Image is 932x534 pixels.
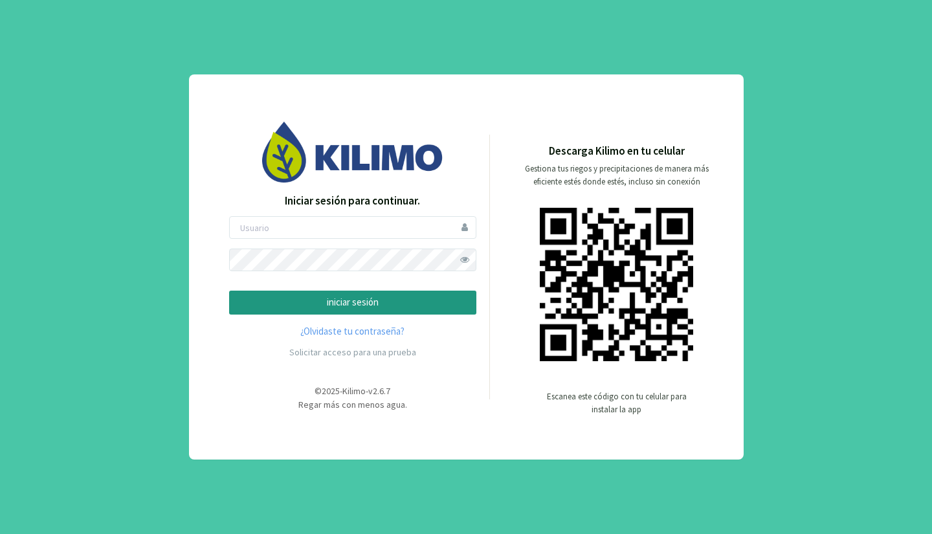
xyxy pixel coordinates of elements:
span: v2.6.7 [368,385,390,397]
p: Iniciar sesión para continuar. [229,193,476,210]
img: qr code [540,208,693,361]
span: - [340,385,342,397]
span: Regar más con menos agua. [298,399,407,410]
p: iniciar sesión [240,295,465,310]
p: Descarga Kilimo en tu celular [549,143,685,160]
span: 2025 [322,385,340,397]
span: © [315,385,322,397]
a: Solicitar acceso para una prueba [289,346,416,358]
span: Kilimo [342,385,366,397]
input: Usuario [229,216,476,239]
p: Escanea este código con tu celular para instalar la app [546,390,688,416]
a: ¿Olvidaste tu contraseña? [229,324,476,339]
img: Image [262,122,443,182]
p: Gestiona tus riegos y precipitaciones de manera más eficiente estés donde estés, incluso sin cone... [517,162,716,188]
button: iniciar sesión [229,291,476,315]
span: - [366,385,368,397]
